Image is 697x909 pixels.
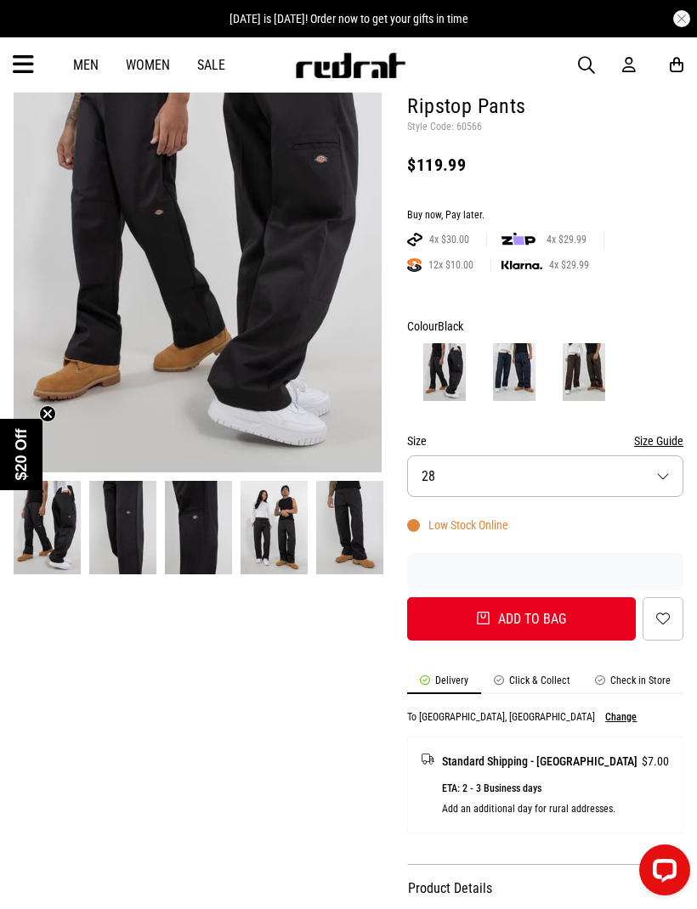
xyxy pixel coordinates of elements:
span: Black [438,319,463,333]
a: Women [126,57,170,73]
li: Click & Collect [481,675,583,694]
span: Standard Shipping - [GEOGRAPHIC_DATA] [442,751,637,771]
img: Redrat logo [294,53,406,78]
span: 4x $30.00 [422,233,476,246]
span: $7.00 [642,751,669,771]
img: Dark Navy [493,343,535,401]
div: Size [407,431,683,451]
img: Dickies Double Knee Cargo Ripstop Pants in Black [316,481,383,573]
span: $20 Off [13,428,30,480]
button: Close teaser [39,405,56,422]
span: 12x $10.00 [422,258,480,272]
img: AFTERPAY [407,233,422,246]
img: Dark Brown [563,343,605,401]
div: $119.99 [407,155,683,175]
img: Dickies Double Knee Cargo Ripstop Pants in Black [14,481,81,573]
iframe: Customer reviews powered by Trustpilot [407,563,683,580]
div: Colour [407,316,683,336]
img: KLARNA [501,261,542,270]
button: 28 [407,455,683,497]
li: Check in Store [582,675,683,694]
span: 4x $29.99 [540,233,593,246]
img: Dickies Double Knee Cargo Ripstop Pants in Black [165,481,232,573]
span: 4x $29.99 [542,258,596,272]
p: ETA: 2 - 3 Business days Add an additional day for rural addresses. [442,778,669,819]
p: Style Code: 60566 [407,121,683,134]
button: Add to bag [407,597,636,641]
span: 28 [422,468,435,484]
img: Dickies Double Knee Cargo Ripstop Pants in Black [241,481,308,573]
a: Men [73,57,99,73]
img: SPLITPAY [407,258,422,272]
iframe: LiveChat chat widget [626,838,697,909]
img: Dickies Double Knee Cargo Ripstop Pants in Black [89,481,156,573]
button: Change [605,711,637,723]
div: Buy now, Pay later. [407,209,683,223]
button: Size Guide [634,431,683,451]
img: Black [423,343,466,401]
div: Low Stock Online [407,518,508,532]
li: Delivery [407,675,481,694]
a: Sale [197,57,225,73]
p: To [GEOGRAPHIC_DATA], [GEOGRAPHIC_DATA] [407,711,595,723]
h1: Dickies Double Knee Cargo Ripstop Pants [407,66,683,121]
img: zip [501,231,535,248]
span: [DATE] is [DATE]! Order now to get your gifts in time [229,12,468,25]
button: Next [9,525,20,527]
